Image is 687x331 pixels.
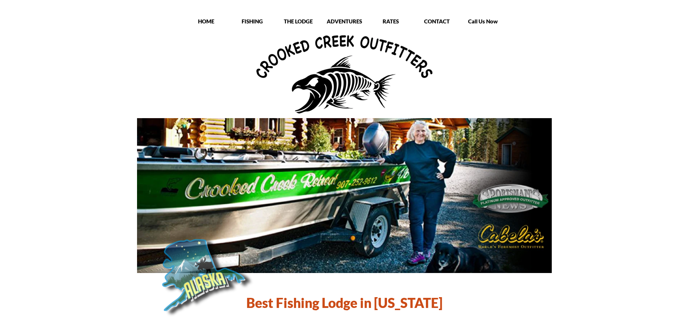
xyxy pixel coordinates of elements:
p: THE LODGE [276,18,321,25]
img: State of Alaska outline [135,218,249,318]
h1: Best Fishing Lodge in [US_STATE] [236,294,453,312]
img: Crooked Creek boat in front of lodge. [137,118,552,273]
p: FISHING [230,18,275,25]
p: CONTACT [414,18,459,25]
p: HOME [184,18,229,25]
p: RATES [368,18,413,25]
img: Crooked Creek Outfitters Logo - Alaska All-Inclusive fishing [256,35,432,113]
p: ADVENTURES [322,18,367,25]
p: Call Us Now [461,18,506,25]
